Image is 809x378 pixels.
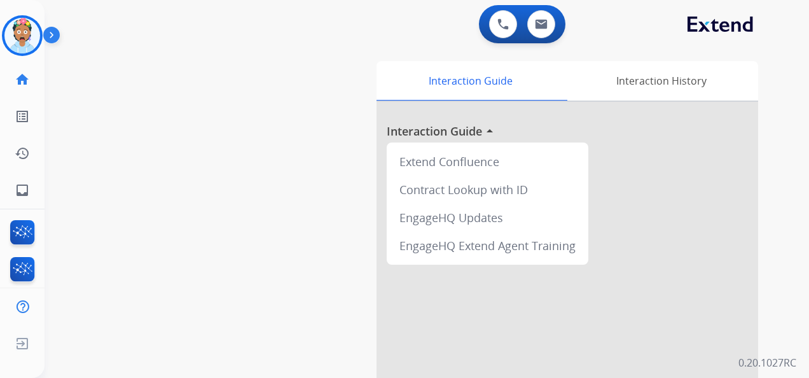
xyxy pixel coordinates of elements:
mat-icon: list_alt [15,109,30,124]
mat-icon: home [15,72,30,87]
div: EngageHQ Extend Agent Training [392,232,583,260]
mat-icon: inbox [15,183,30,198]
img: avatar [4,18,40,53]
div: EngageHQ Updates [392,204,583,232]
div: Interaction Guide [377,61,564,101]
div: Interaction History [564,61,758,101]
div: Extend Confluence [392,148,583,176]
p: 0.20.1027RC [738,355,796,370]
mat-icon: history [15,146,30,161]
div: Contract Lookup with ID [392,176,583,204]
